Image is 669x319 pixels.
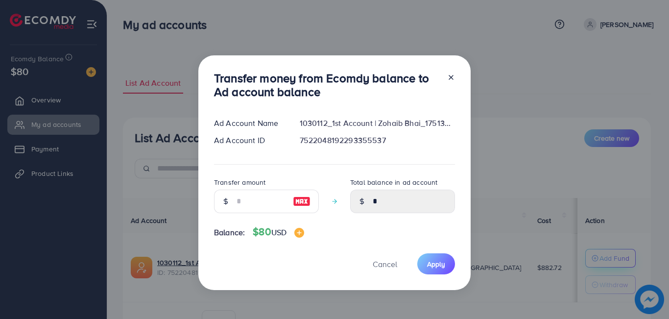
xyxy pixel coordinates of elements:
div: 7522048192293355537 [292,135,463,146]
button: Apply [417,253,455,274]
div: Ad Account Name [206,118,292,129]
span: Cancel [373,259,397,270]
h4: $80 [253,226,304,238]
img: image [293,196,311,207]
span: USD [271,227,287,238]
span: Apply [427,259,445,269]
div: 1030112_1st Account | Zohaib Bhai_1751363330022 [292,118,463,129]
label: Total balance in ad account [350,177,437,187]
button: Cancel [360,253,409,274]
div: Ad Account ID [206,135,292,146]
h3: Transfer money from Ecomdy balance to Ad account balance [214,71,439,99]
img: image [294,228,304,238]
span: Balance: [214,227,245,238]
label: Transfer amount [214,177,265,187]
